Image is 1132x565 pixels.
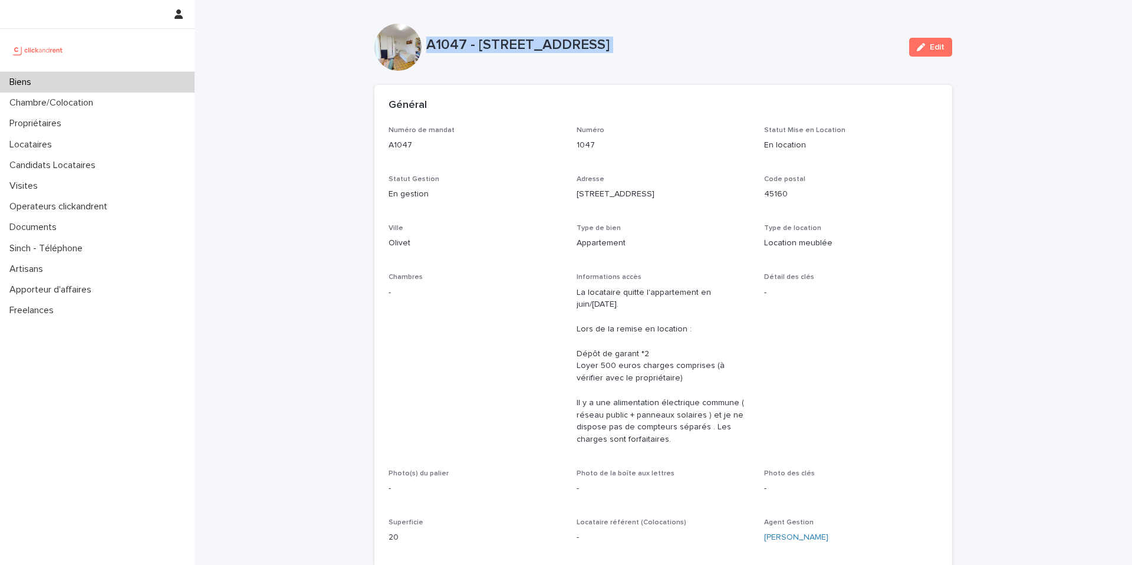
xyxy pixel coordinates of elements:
span: Adresse [577,176,604,183]
span: Informations accès [577,274,641,281]
span: Détail des clés [764,274,814,281]
p: [STREET_ADDRESS] [577,188,751,201]
span: Numéro de mandat [389,127,455,134]
p: Visites [5,180,47,192]
span: Type de location [764,225,821,232]
p: A1047 [389,139,562,152]
p: Apporteur d'affaires [5,284,101,295]
span: Photo des clés [764,470,815,477]
span: Edit [930,43,945,51]
span: Agent Gestion [764,519,814,526]
span: Photo(s) du palier [389,470,449,477]
span: Chambres [389,274,423,281]
span: Ville [389,225,403,232]
p: Location meublée [764,237,938,249]
p: 20 [389,531,562,544]
span: Numéro [577,127,604,134]
span: Type de bien [577,225,621,232]
p: A1047 - [STREET_ADDRESS] [426,37,900,54]
p: Operateurs clickandrent [5,201,117,212]
p: En location [764,139,938,152]
p: Sinch - Téléphone [5,243,92,254]
p: Olivet [389,237,562,249]
span: Superficie [389,519,423,526]
p: En gestion [389,188,562,201]
p: - [764,287,938,299]
span: Code postal [764,176,805,183]
span: Statut Gestion [389,176,439,183]
p: - [389,287,562,299]
p: - [389,482,562,495]
p: - [577,531,751,544]
span: Photo de la boîte aux lettres [577,470,674,477]
a: [PERSON_NAME] [764,531,828,544]
p: 45160 [764,188,938,201]
p: Freelances [5,305,63,316]
p: 1047 [577,139,751,152]
span: Statut Mise en Location [764,127,845,134]
img: UCB0brd3T0yccxBKYDjQ [9,38,67,62]
p: - [577,482,751,495]
p: Appartement [577,237,751,249]
h2: Général [389,99,427,112]
p: Candidats Locataires [5,160,105,171]
p: Biens [5,77,41,88]
p: La locataire quitte l'appartement en juin/[DATE]. Lors de la remise en location : Dépôt de garant... [577,287,751,446]
p: Artisans [5,264,52,275]
p: Documents [5,222,66,233]
p: Propriétaires [5,118,71,129]
button: Edit [909,38,952,57]
span: Locataire référent (Colocations) [577,519,686,526]
p: - [764,482,938,495]
p: Locataires [5,139,61,150]
p: Chambre/Colocation [5,97,103,109]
